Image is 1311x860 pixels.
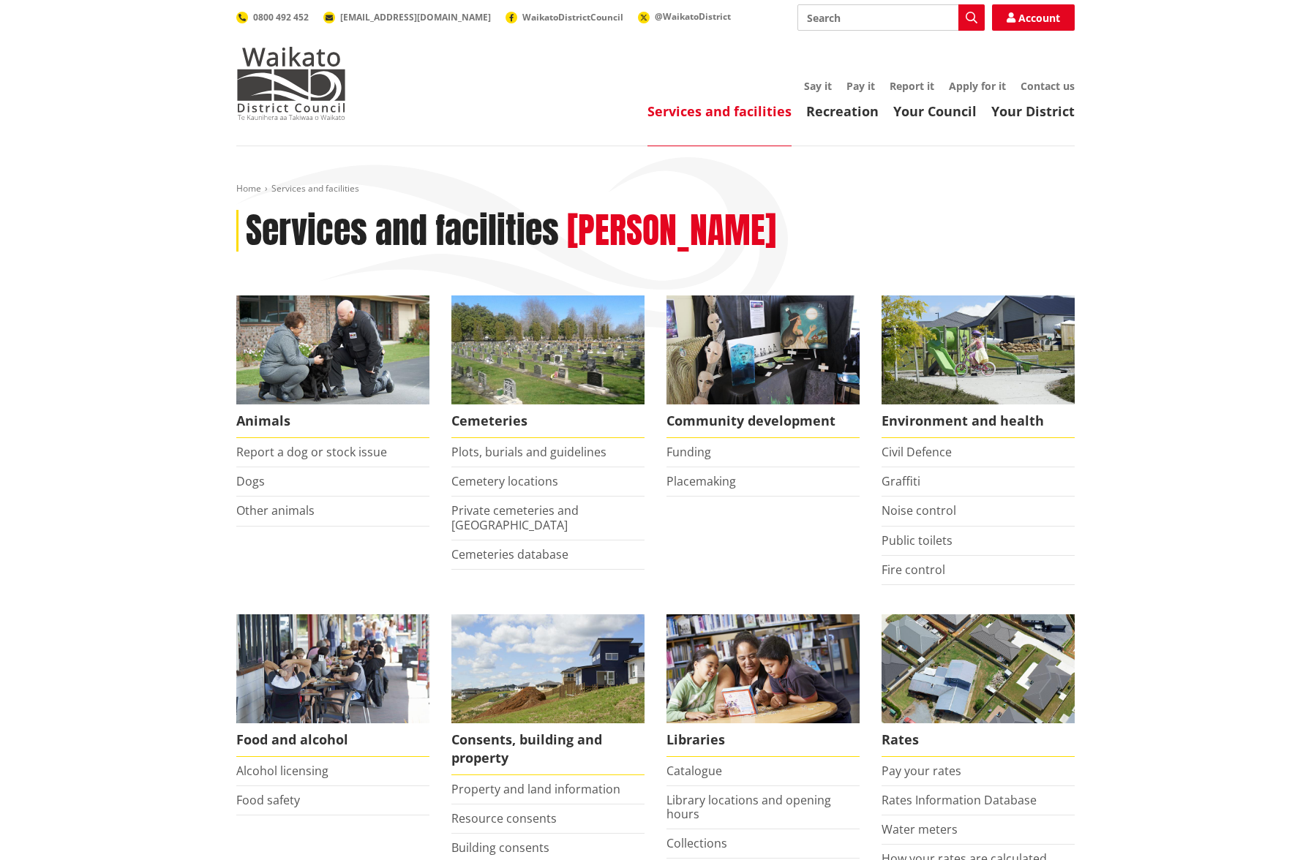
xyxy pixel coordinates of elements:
a: Rates Information Database [882,792,1037,808]
a: Services and facilities [647,102,792,120]
img: New housing in Pokeno [882,295,1075,404]
span: Services and facilities [271,182,359,195]
span: 0800 492 452 [253,11,309,23]
a: Pay your rates online Rates [882,614,1075,757]
span: Food and alcohol [236,723,429,757]
a: Civil Defence [882,444,952,460]
span: Rates [882,723,1075,757]
a: New housing in Pokeno Environment and health [882,295,1075,438]
input: Search input [797,4,985,31]
a: Home [236,182,261,195]
a: Food and Alcohol in the Waikato Food and alcohol [236,614,429,757]
a: Huntly Cemetery Cemeteries [451,295,645,438]
a: Contact us [1021,79,1075,93]
a: Pay it [846,79,875,93]
a: Matariki Travelling Suitcase Art Exhibition Community development [666,295,860,438]
a: Resource consents [451,810,557,826]
a: New Pokeno housing development Consents, building and property [451,614,645,775]
a: Private cemeteries and [GEOGRAPHIC_DATA] [451,502,579,532]
a: Plots, burials and guidelines [451,444,606,460]
span: Libraries [666,723,860,757]
img: Food and Alcohol in the Waikato [236,614,429,723]
a: Account [992,4,1075,31]
img: Matariki Travelling Suitcase Art Exhibition [666,295,860,404]
a: Food safety [236,792,300,808]
a: [EMAIL_ADDRESS][DOMAIN_NAME] [323,11,491,23]
a: Water meters [882,821,958,837]
a: Apply for it [949,79,1006,93]
a: Property and land information [451,781,620,797]
a: Pay your rates [882,763,961,779]
a: Report a dog or stock issue [236,444,387,460]
a: Report it [890,79,934,93]
a: Placemaking [666,473,736,489]
span: Community development [666,404,860,438]
a: Other animals [236,502,315,518]
span: [EMAIL_ADDRESS][DOMAIN_NAME] [340,11,491,23]
a: Building consents [451,840,549,856]
a: Recreation [806,102,879,120]
a: Your Council [893,102,977,120]
span: WaikatoDistrictCouncil [522,11,623,23]
a: Cemetery locations [451,473,558,489]
img: Land and property thumbnail [451,614,645,723]
a: Cemeteries database [451,546,568,562]
a: Public toilets [882,532,953,548]
span: @WaikatoDistrict [655,10,731,23]
a: Fire control [882,562,945,578]
a: Waikato District Council Animal Control team Animals [236,295,429,438]
img: Waikato District Council - Te Kaunihera aa Takiwaa o Waikato [236,47,346,120]
a: Collections [666,835,727,851]
a: WaikatoDistrictCouncil [506,11,623,23]
a: Graffiti [882,473,920,489]
a: Say it [804,79,832,93]
h1: Services and facilities [246,210,559,252]
img: Animal Control [236,295,429,404]
a: Library locations and opening hours [666,792,831,822]
span: Consents, building and property [451,723,645,775]
img: Huntly Cemetery [451,295,645,404]
span: Cemeteries [451,404,645,438]
img: Waikato District Council libraries [666,614,860,723]
a: Dogs [236,473,265,489]
nav: breadcrumb [236,183,1075,195]
a: 0800 492 452 [236,11,309,23]
img: Rates-thumbnail [882,614,1075,723]
a: Catalogue [666,763,722,779]
h2: [PERSON_NAME] [567,210,776,252]
a: Your District [991,102,1075,120]
a: Library membership is free to everyone who lives in the Waikato district. Libraries [666,614,860,757]
span: Animals [236,404,429,438]
a: Funding [666,444,711,460]
a: @WaikatoDistrict [638,10,731,23]
a: Noise control [882,502,956,518]
span: Environment and health [882,404,1075,438]
a: Alcohol licensing [236,763,328,779]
